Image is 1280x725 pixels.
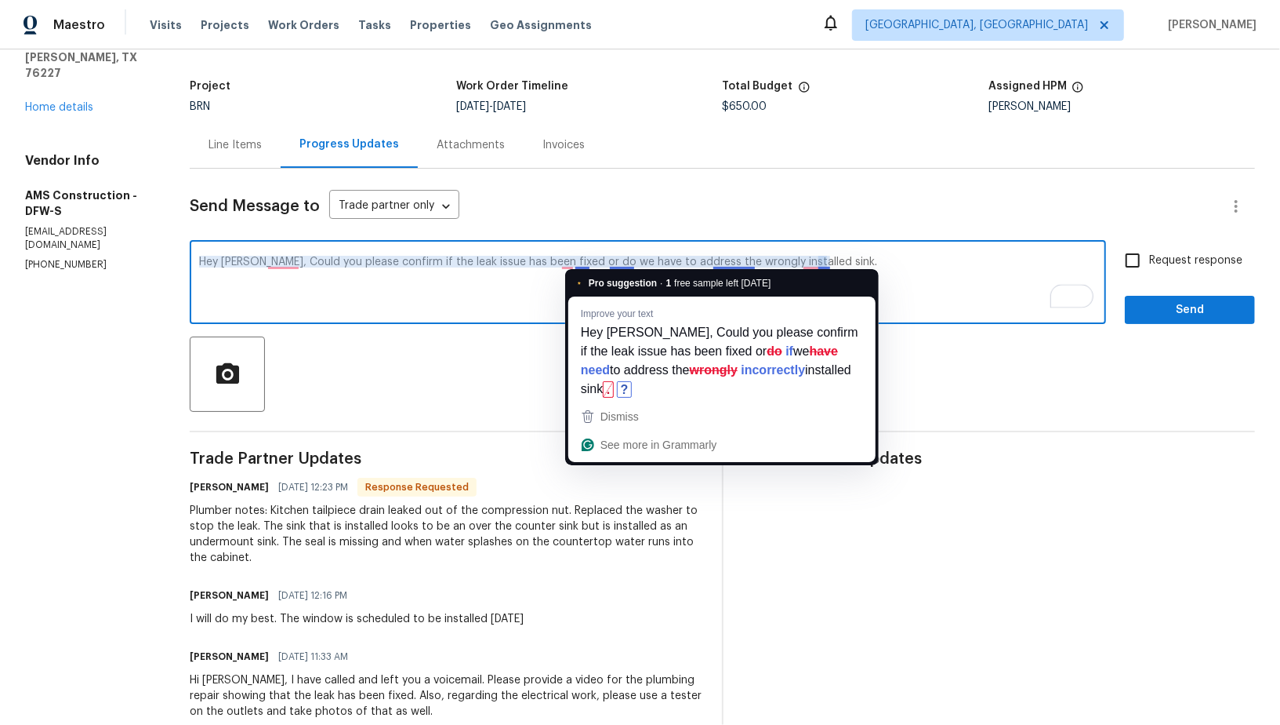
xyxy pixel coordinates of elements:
[437,137,505,153] div: Attachments
[190,611,524,627] div: I will do my best. The window is scheduled to be installed [DATE]
[456,81,568,92] h5: Work Order Timeline
[542,137,585,153] div: Invoices
[190,588,269,603] h6: [PERSON_NAME]
[1125,296,1255,325] button: Send
[53,17,105,33] span: Maestro
[25,49,152,81] h5: [PERSON_NAME], TX 76227
[268,17,339,33] span: Work Orders
[723,101,767,112] span: $650.00
[278,649,348,665] span: [DATE] 11:33 AM
[456,101,526,112] span: -
[988,81,1067,92] h5: Assigned HPM
[199,257,1097,311] textarea: To enrich screen reader interactions, please activate Accessibility in Grammarly extension settings
[358,20,391,31] span: Tasks
[190,503,702,566] div: Plumber notes: Kitchen tailpiece drain leaked out of the compression nut. Replaced the washer to ...
[25,102,93,113] a: Home details
[190,672,702,720] div: Hi [PERSON_NAME], I have called and left you a voicemail. Please provide a video for the plumbing...
[742,451,1255,467] span: On-site Worker Updates
[278,588,347,603] span: [DATE] 12:16 PM
[190,451,702,467] span: Trade Partner Updates
[25,225,152,252] p: [EMAIL_ADDRESS][DOMAIN_NAME]
[1137,301,1242,320] span: Send
[25,188,152,219] h5: AMS Construction - DFW-S
[410,17,471,33] span: Properties
[299,137,399,152] div: Progress Updates
[1149,253,1242,269] span: Request response
[190,649,269,665] h6: [PERSON_NAME]
[25,153,152,169] h4: Vendor Info
[329,194,459,220] div: Trade partner only
[798,81,810,101] span: The total cost of line items that have been proposed by Opendoor. This sum includes line items th...
[25,258,152,271] p: [PHONE_NUMBER]
[723,81,793,92] h5: Total Budget
[865,17,1088,33] span: [GEOGRAPHIC_DATA], [GEOGRAPHIC_DATA]
[201,17,249,33] span: Projects
[1072,81,1084,101] span: The hpm assigned to this work order.
[190,479,269,495] h6: [PERSON_NAME]
[190,81,230,92] h5: Project
[988,101,1255,112] div: [PERSON_NAME]
[456,101,489,112] span: [DATE]
[278,479,348,495] span: [DATE] 12:23 PM
[359,479,475,495] span: Response Requested
[190,199,320,214] span: Send Message to
[150,17,182,33] span: Visits
[493,101,526,112] span: [DATE]
[190,101,210,112] span: BRN
[208,137,262,153] div: Line Items
[1162,17,1256,33] span: [PERSON_NAME]
[490,17,592,33] span: Geo Assignments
